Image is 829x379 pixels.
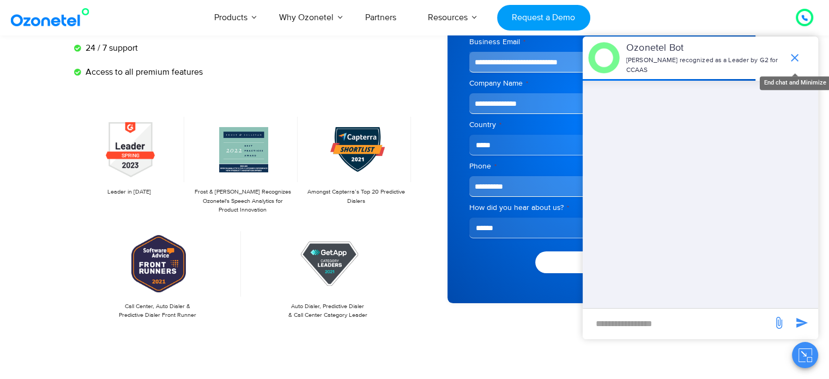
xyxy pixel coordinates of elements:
[250,302,406,320] p: Auto Dialer, Predictive Dialer & Call Center Category Leader
[83,41,138,55] span: 24 / 7 support
[588,42,620,74] img: header
[193,188,292,215] p: Frost & [PERSON_NAME] Recognizes Ozonetel's Speech Analytics for Product Innovation
[83,65,203,79] span: Access to all premium features
[791,312,813,334] span: send message
[626,41,783,56] p: Ozonetel Bot
[80,302,236,320] p: Call Center, Auto Dialer & Predictive Dialer Front Runner
[792,342,818,368] button: Close chat
[626,56,783,75] p: [PERSON_NAME] recognized as a Leader by G2 for CCAAS
[306,188,406,206] p: Amongst Capterra’s Top 20 Predictive Dialers
[469,78,734,89] label: Company Name
[497,5,590,31] a: Request a Demo
[80,188,179,197] p: Leader in [DATE]
[784,47,806,69] span: end chat or minimize
[588,314,767,334] div: new-msg-input
[469,119,734,130] label: Country
[469,161,734,172] label: Phone
[768,312,790,334] span: send message
[469,37,734,47] label: Business Email
[469,202,734,213] label: How did you hear about us?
